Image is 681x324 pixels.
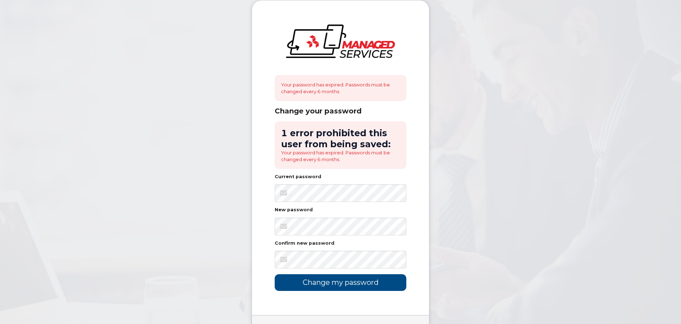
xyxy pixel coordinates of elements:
h2: 1 error prohibited this user from being saved: [281,128,400,149]
img: logo-large.png [286,25,395,58]
div: Change your password [275,107,406,116]
input: Change my password [275,274,406,291]
label: New password [275,208,313,212]
label: Confirm new password [275,241,334,246]
div: Your password has expired. Passwords must be changed every 6 months. [275,75,406,101]
li: Your password has expired. Passwords must be changed every 6 months. [281,149,400,163]
label: Current password [275,175,321,179]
